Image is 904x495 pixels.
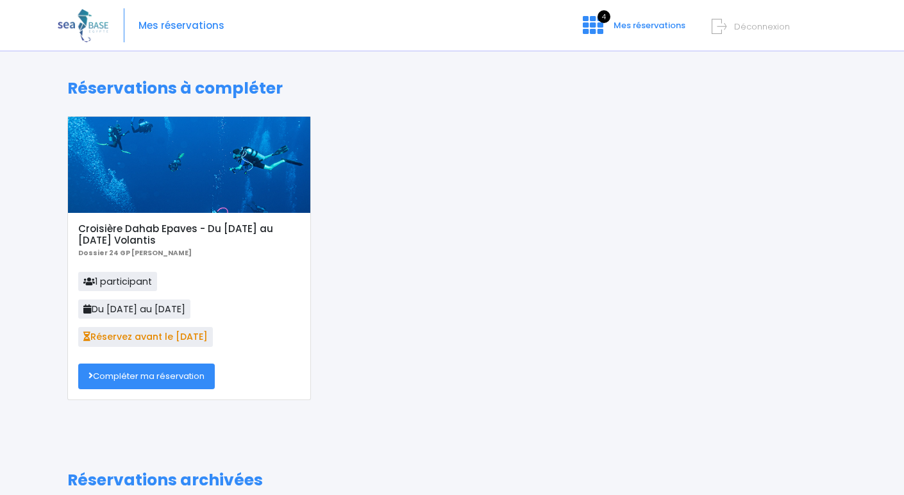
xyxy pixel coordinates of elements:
span: Déconnexion [734,21,790,33]
h1: Réservations archivées [67,471,837,490]
span: 1 participant [78,272,157,291]
span: Réservez avant le [DATE] [78,327,213,346]
span: Mes réservations [614,19,685,31]
a: 4 Mes réservations [573,24,693,36]
span: 4 [598,10,610,23]
span: Du [DATE] au [DATE] [78,299,190,319]
h1: Réservations à compléter [67,79,837,98]
b: Dossier 24 GP [PERSON_NAME] [78,248,192,258]
h5: Croisière Dahab Epaves - Du [DATE] au [DATE] Volantis [78,223,299,246]
a: Compléter ma réservation [78,364,215,389]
